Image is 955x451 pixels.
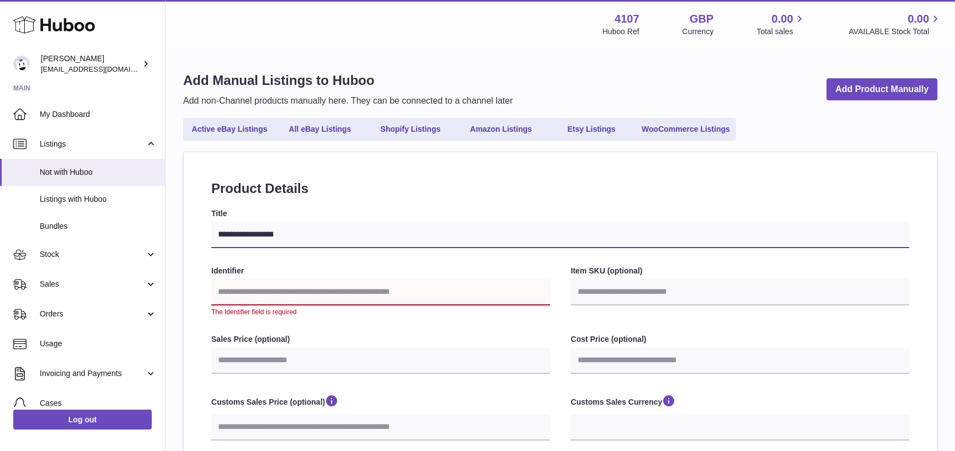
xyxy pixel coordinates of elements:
a: Shopify Listings [366,120,455,138]
span: AVAILABLE Stock Total [849,26,942,37]
label: Cost Price (optional) [570,334,909,345]
span: Usage [40,339,157,349]
span: Stock [40,249,145,260]
span: Listings [40,139,145,149]
div: Currency [682,26,714,37]
strong: 4107 [615,12,639,26]
a: All eBay Listings [276,120,364,138]
a: 0.00 AVAILABLE Stock Total [849,12,942,37]
span: 0.00 [772,12,793,26]
label: Customs Sales Currency [570,394,909,411]
p: Add non-Channel products manually here. They can be connected to a channel later [183,95,513,107]
strong: GBP [690,12,713,26]
label: Title [211,208,909,219]
a: Active eBay Listings [185,120,274,138]
span: Invoicing and Payments [40,368,145,379]
span: Sales [40,279,145,289]
span: Total sales [756,26,805,37]
span: My Dashboard [40,109,157,120]
span: 0.00 [908,12,929,26]
label: Sales Price (optional) [211,334,550,345]
a: Amazon Listings [457,120,545,138]
span: Cases [40,398,157,409]
span: [EMAIL_ADDRESS][DOMAIN_NAME] [41,65,162,73]
label: Identifier [211,266,550,276]
label: Customs Sales Price (optional) [211,394,550,411]
div: [PERSON_NAME] [41,53,140,74]
span: Not with Huboo [40,167,157,178]
a: WooCommerce Listings [638,120,734,138]
span: Orders [40,309,145,319]
a: Add Product Manually [826,78,937,101]
a: Etsy Listings [547,120,636,138]
label: Item SKU (optional) [570,266,909,276]
a: 0.00 Total sales [756,12,805,37]
span: Bundles [40,221,157,232]
h2: Product Details [211,180,909,197]
div: Huboo Ref [602,26,639,37]
img: internalAdmin-4107@internal.huboo.com [13,56,30,72]
div: The Identifier field is required [211,308,550,316]
span: Listings with Huboo [40,194,157,205]
a: Log out [13,410,152,429]
h1: Add Manual Listings to Huboo [183,72,513,89]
